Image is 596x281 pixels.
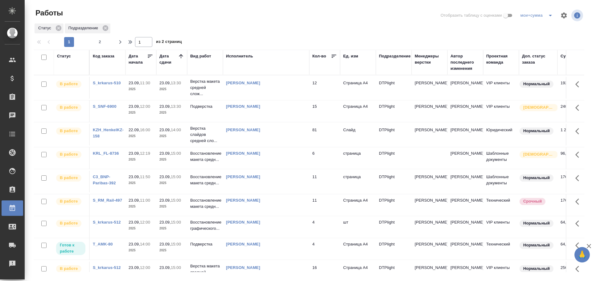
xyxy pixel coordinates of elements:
[483,100,519,122] td: VIP клиенты
[129,133,153,139] p: 2025
[129,271,153,277] p: 2025
[171,128,181,132] p: 14:00
[68,25,100,31] p: Подразделение
[129,53,147,65] div: Дата начала
[226,151,260,156] a: [PERSON_NAME]
[129,128,140,132] p: 22.09,
[309,171,340,192] td: 11
[523,104,554,111] p: [DEMOGRAPHIC_DATA]
[60,81,78,87] p: В работе
[447,100,483,122] td: [PERSON_NAME]
[340,238,376,260] td: Страница А4
[557,8,571,23] span: Настроить таблицу
[55,127,86,135] div: Исполнитель выполняет работу
[190,53,211,59] div: Вид работ
[226,220,260,224] a: [PERSON_NAME]
[523,220,550,226] p: Нормальный
[190,103,220,110] p: Подверстка
[483,171,519,192] td: Шаблонные документы
[95,39,105,45] span: 2
[522,53,554,65] div: Доп. статус заказа
[140,174,150,179] p: 11:50
[129,225,153,232] p: 2025
[415,219,444,225] p: [PERSON_NAME]
[572,77,586,92] button: Здесь прячутся важные кнопки
[159,247,184,254] p: 2025
[159,53,178,65] div: Дата сдачи
[190,219,220,232] p: Восстановление графического...
[415,53,444,65] div: Менеджеры верстки
[159,151,171,156] p: 23.09,
[55,241,86,256] div: Исполнитель может приступить к работе
[523,175,550,181] p: Нормальный
[159,265,171,270] p: 23.09,
[171,174,181,179] p: 15:00
[129,81,140,85] p: 23.09,
[483,147,519,169] td: Шаблонные документы
[376,124,412,145] td: DTPlight
[572,262,586,276] button: Здесь прячутся важные кнопки
[312,53,326,59] div: Кол-во
[523,128,550,134] p: Нормальный
[171,104,181,109] p: 13:30
[450,53,480,72] div: Автор последнего изменения
[523,81,550,87] p: Нормальный
[447,238,483,260] td: [PERSON_NAME]
[190,241,220,247] p: Подверстка
[140,198,150,203] p: 11:00
[159,157,184,163] p: 2025
[93,81,121,85] a: S_krkarus-510
[572,238,586,253] button: Здесь прячутся важные кнопки
[415,80,444,86] p: [PERSON_NAME]
[572,147,586,162] button: Здесь прячутся важные кнопки
[557,147,588,169] td: 96,00 ₽
[159,203,184,210] p: 2025
[415,241,444,247] p: [PERSON_NAME]
[483,124,519,145] td: Юридический
[129,220,140,224] p: 23.09,
[226,265,260,270] a: [PERSON_NAME]
[415,197,444,203] p: [PERSON_NAME]
[571,10,584,21] span: Посмотреть информацию
[523,266,550,272] p: Нормальный
[309,77,340,99] td: 12
[93,53,114,59] div: Код заказа
[65,23,110,33] div: Подразделение
[93,220,121,224] a: S_krkarus-512
[55,103,86,112] div: Исполнитель выполняет работу
[572,216,586,231] button: Здесь прячутся важные кнопки
[557,171,588,192] td: 176,00 ₽
[129,242,140,246] p: 23.09,
[159,242,171,246] p: 23.09,
[95,37,105,47] button: 2
[140,151,150,156] p: 12:19
[340,77,376,99] td: Страница А4
[572,171,586,186] button: Здесь прячутся важные кнопки
[557,216,588,238] td: 64,00 ₽
[190,174,220,186] p: Восстановление макета средн...
[140,220,150,224] p: 12:00
[57,53,71,59] div: Статус
[226,198,260,203] a: [PERSON_NAME]
[226,53,253,59] div: Исполнитель
[93,104,117,109] a: S_SNF-6900
[35,23,64,33] div: Статус
[483,216,519,238] td: VIP клиенты
[226,174,260,179] a: [PERSON_NAME]
[226,104,260,109] a: [PERSON_NAME]
[226,128,260,132] a: [PERSON_NAME]
[140,242,150,246] p: 14:00
[376,171,412,192] td: DTPlight
[340,194,376,216] td: Страница А4
[340,124,376,145] td: Слайд
[447,124,483,145] td: [PERSON_NAME]
[519,10,557,20] div: split button
[171,265,181,270] p: 15:00
[561,53,574,59] div: Сумма
[129,247,153,254] p: 2025
[557,100,588,122] td: 240,00 ₽
[55,80,86,88] div: Исполнитель выполняет работу
[60,175,78,181] p: В работе
[93,174,116,185] a: C3_BNP-Paribas-392
[523,151,554,157] p: [DEMOGRAPHIC_DATA]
